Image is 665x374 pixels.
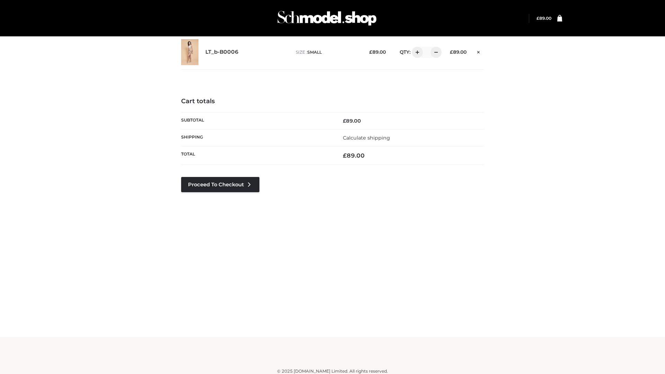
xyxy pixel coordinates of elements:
a: Calculate shipping [343,135,390,141]
span: £ [450,49,453,55]
a: LT_b-B0006 [205,49,239,55]
bdi: 89.00 [369,49,386,55]
img: Schmodel Admin 964 [275,5,379,32]
th: Subtotal [181,112,332,129]
div: QTY: [393,47,439,58]
th: Shipping [181,129,332,146]
a: Proceed to Checkout [181,177,259,192]
th: Total [181,146,332,165]
bdi: 89.00 [343,118,361,124]
span: £ [369,49,372,55]
span: £ [343,118,346,124]
span: £ [537,16,539,21]
a: £89.00 [537,16,551,21]
a: Remove this item [473,47,484,56]
bdi: 89.00 [450,49,467,55]
p: size : [296,49,358,55]
h4: Cart totals [181,98,484,105]
bdi: 89.00 [343,152,365,159]
bdi: 89.00 [537,16,551,21]
span: £ [343,152,347,159]
span: SMALL [307,50,322,55]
